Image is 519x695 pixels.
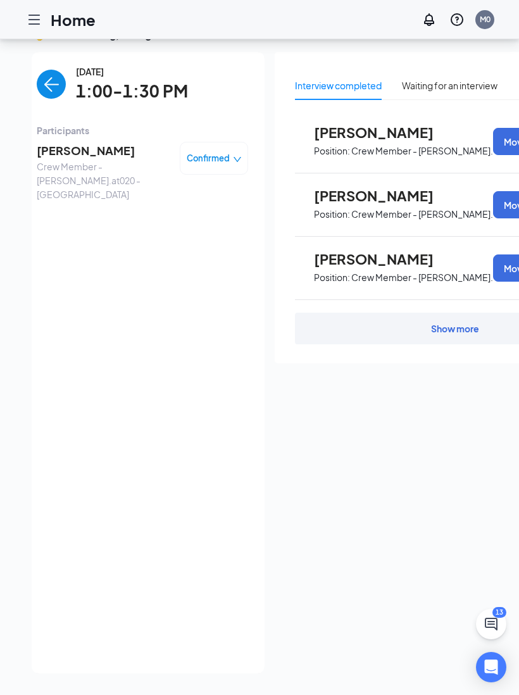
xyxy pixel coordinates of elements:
[314,272,350,284] p: Position:
[492,607,506,618] div: 13
[351,272,493,284] p: Crew Member - [PERSON_NAME].
[314,187,453,204] span: [PERSON_NAME]
[351,145,493,157] p: Crew Member - [PERSON_NAME].
[351,208,493,220] p: Crew Member - [PERSON_NAME].
[476,609,506,639] button: ChatActive
[27,12,42,27] svg: Hamburger
[484,617,499,632] svg: ChatActive
[431,322,479,335] div: Show more
[37,123,248,137] span: Participants
[37,160,170,201] span: Crew Member - [PERSON_NAME]. at 020 - [GEOGRAPHIC_DATA]
[480,14,491,25] div: M0
[76,65,188,78] span: [DATE]
[476,652,506,682] div: Open Intercom Messenger
[295,78,382,92] div: Interview completed
[233,155,242,164] span: down
[37,70,66,99] button: back-button
[314,251,453,267] span: [PERSON_NAME]
[314,124,453,141] span: [PERSON_NAME]
[37,142,170,160] span: [PERSON_NAME]
[76,78,188,104] span: 1:00-1:30 PM
[51,9,96,30] h1: Home
[402,78,497,92] div: Waiting for an interview
[314,145,350,157] p: Position:
[449,12,465,27] svg: QuestionInfo
[422,12,437,27] svg: Notifications
[314,208,350,220] p: Position:
[187,152,230,165] span: Confirmed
